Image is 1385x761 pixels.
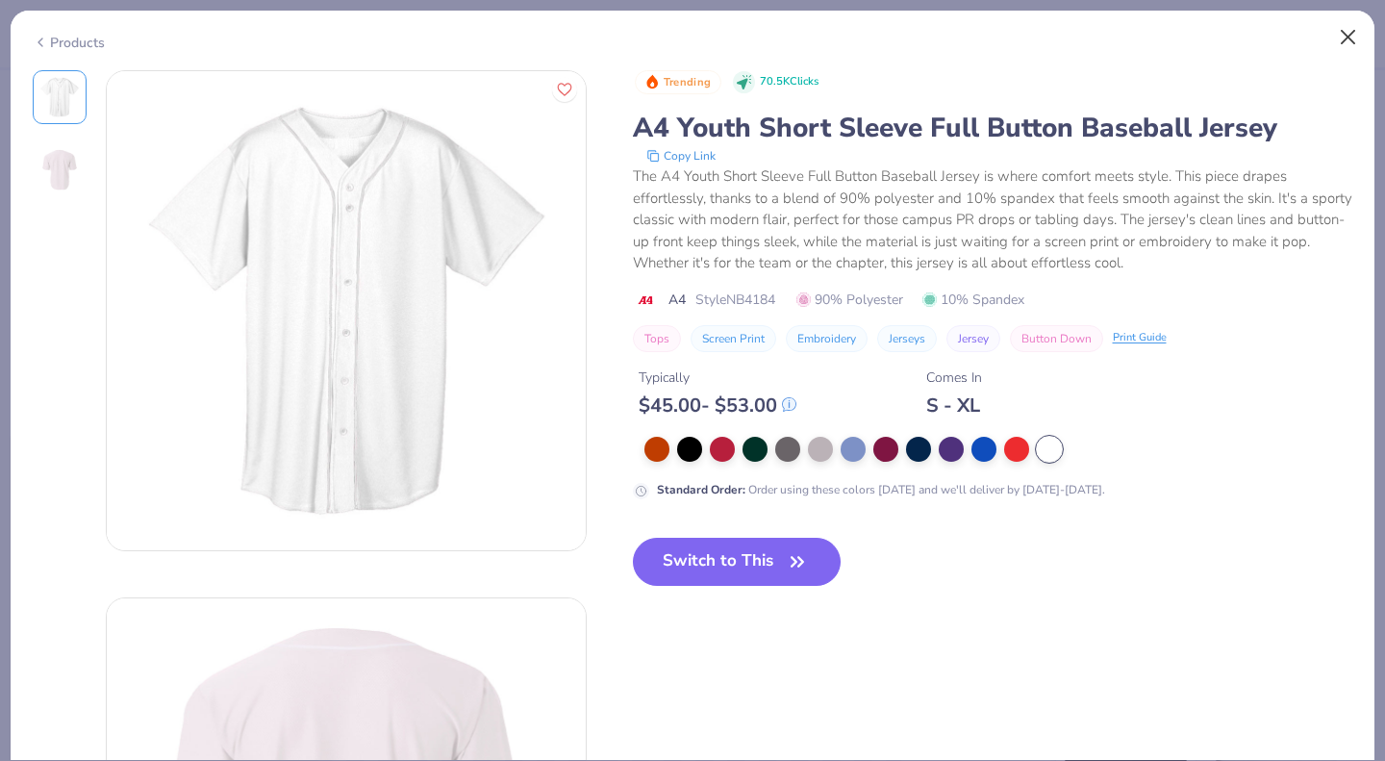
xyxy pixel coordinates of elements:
span: 90% Polyester [796,290,903,310]
button: Like [552,77,577,102]
button: Jerseys [877,325,937,352]
div: $ 45.00 - $ 53.00 [639,393,796,418]
button: Button Down [1010,325,1103,352]
img: brand logo [633,292,659,308]
img: Back [37,147,83,193]
div: The A4 Youth Short Sleeve Full Button Baseball Jersey is where comfort meets style. This piece dr... [633,165,1353,274]
div: Products [33,33,105,53]
div: Order using these colors [DATE] and we'll deliver by [DATE]-[DATE]. [657,481,1105,498]
button: Screen Print [691,325,776,352]
button: Embroidery [786,325,868,352]
span: 10% Spandex [922,290,1024,310]
strong: Standard Order : [657,482,745,497]
span: Style NB4184 [695,290,775,310]
button: Jersey [946,325,1000,352]
div: Comes In [926,368,982,388]
span: A4 [668,290,686,310]
button: Tops [633,325,681,352]
span: Trending [664,77,711,88]
button: Switch to This [633,538,842,586]
div: Print Guide [1113,330,1167,346]
img: Trending sort [644,74,660,89]
img: Front [37,74,83,120]
div: A4 Youth Short Sleeve Full Button Baseball Jersey [633,110,1353,146]
button: Badge Button [635,70,721,95]
div: Typically [639,368,796,388]
span: 70.5K Clicks [760,74,818,90]
button: Close [1330,19,1367,56]
button: copy to clipboard [641,146,721,165]
div: S - XL [926,393,982,418]
img: Front [107,71,586,550]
